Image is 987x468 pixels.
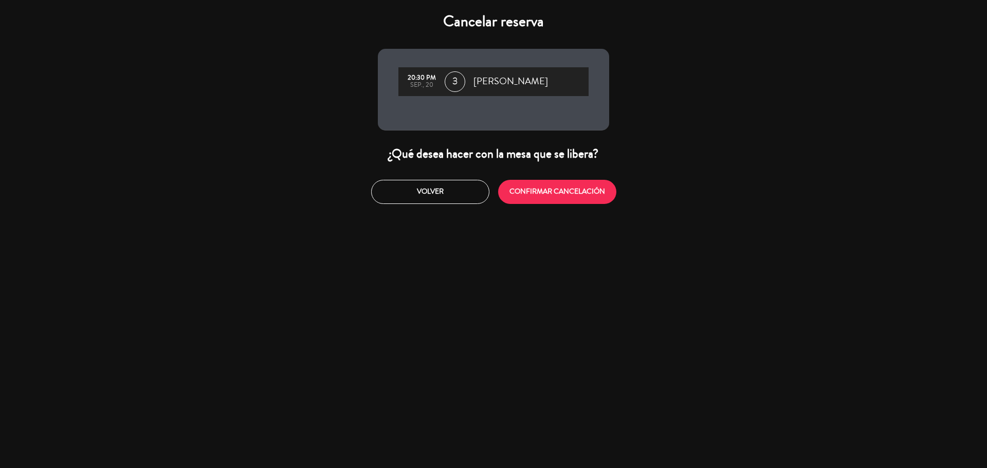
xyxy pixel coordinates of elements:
[378,12,609,31] h4: Cancelar reserva
[498,180,616,204] button: CONFIRMAR CANCELACIÓN
[445,71,465,92] span: 3
[404,82,440,89] div: sep., 20
[473,74,548,89] span: [PERSON_NAME]
[404,74,440,82] div: 20:30 PM
[378,146,609,162] div: ¿Qué desea hacer con la mesa que se libera?
[371,180,489,204] button: Volver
